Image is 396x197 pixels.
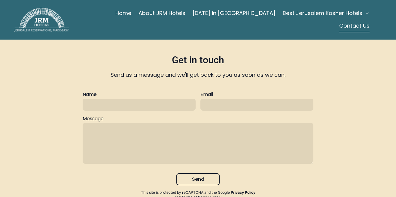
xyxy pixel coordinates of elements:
[83,91,196,97] label: Name
[283,9,362,17] span: Best Jerusalem Kosher Hotels
[139,7,185,19] a: About JRM Hotels
[283,7,370,19] button: Best Jerusalem Kosher Hotels
[230,190,255,195] a: Privacy Policy
[115,7,131,19] a: Home
[339,20,370,32] a: Contact Us
[83,54,313,68] h3: Get in touch
[14,8,69,32] img: JRM Hotels
[176,173,220,185] button: Send
[83,115,313,122] label: Message
[193,7,276,19] a: [DATE] in [GEOGRAPHIC_DATA]
[83,71,313,79] p: Send us a message and we'll get back to you as soon as we can.
[200,91,313,97] label: Email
